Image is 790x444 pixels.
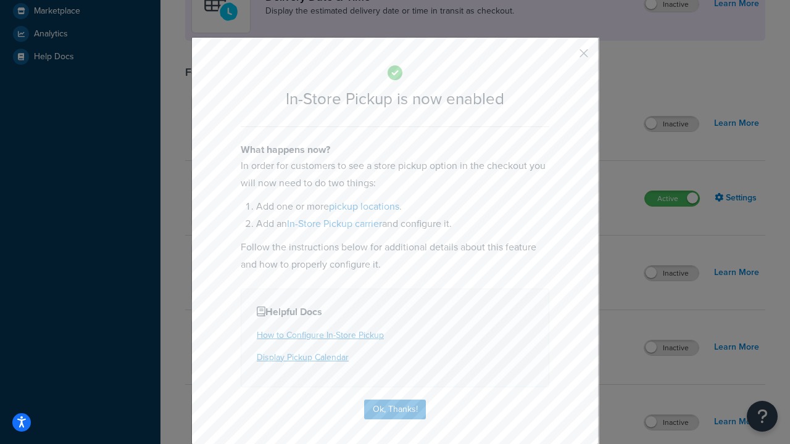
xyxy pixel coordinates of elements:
[241,157,549,192] p: In order for customers to see a store pickup option in the checkout you will now need to do two t...
[241,239,549,273] p: Follow the instructions below for additional details about this feature and how to properly confi...
[257,305,533,319] h4: Helpful Docs
[256,215,549,232] li: Add an and configure it.
[257,351,349,364] a: Display Pickup Calendar
[241,90,549,108] h2: In-Store Pickup is now enabled
[364,400,426,419] button: Ok, Thanks!
[329,199,399,213] a: pickup locations
[256,198,549,215] li: Add one or more .
[257,329,384,342] a: How to Configure In-Store Pickup
[287,216,382,231] a: In-Store Pickup carrier
[241,142,549,157] h4: What happens now?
